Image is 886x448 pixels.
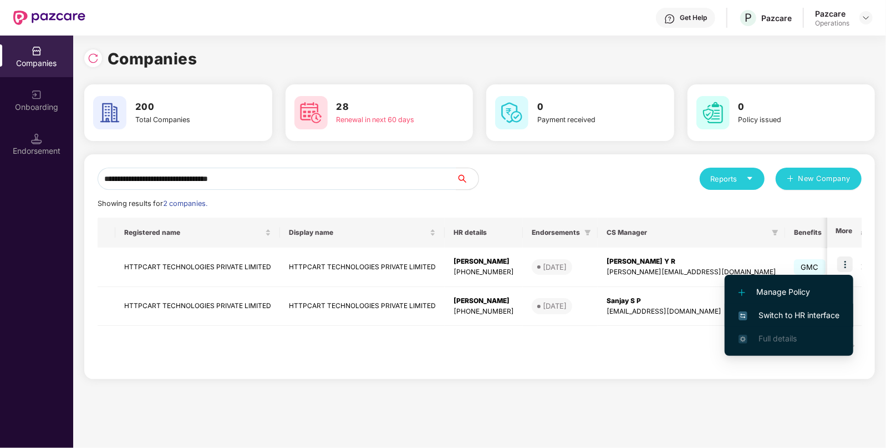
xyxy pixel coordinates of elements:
[454,267,514,278] div: [PHONE_NUMBER]
[454,296,514,306] div: [PERSON_NAME]
[31,89,42,100] img: svg+xml;base64,PHN2ZyB3aWR0aD0iMjAiIGhlaWdodD0iMjAiIHZpZXdCb3g9IjAgMCAyMCAyMCIgZmlsbD0ibm9uZSIgeG...
[776,168,862,190] button: plusNew Company
[607,256,776,267] div: [PERSON_NAME] Y R
[815,19,849,28] div: Operations
[337,114,432,125] div: Renewal in next 60 days
[98,199,207,208] span: Showing results for
[543,261,567,273] div: [DATE]
[456,174,478,183] span: search
[456,168,479,190] button: search
[745,11,752,24] span: P
[495,96,528,129] img: svg+xml;base64,PHN2ZyB4bWxucz0iaHR0cDovL3d3dy53My5vcmcvMjAwMC9zdmciIHdpZHRoPSI2MCIgaGVpZ2h0PSI2MC...
[739,311,747,320] img: svg+xml;base64,PHN2ZyB4bWxucz0iaHR0cDovL3d3dy53My5vcmcvMjAwMC9zdmciIHdpZHRoPSIxNiIgaGVpZ2h0PSIxNi...
[696,96,730,129] img: svg+xml;base64,PHN2ZyB4bWxucz0iaHR0cDovL3d3dy53My5vcmcvMjAwMC9zdmciIHdpZHRoPSI2MCIgaGVpZ2h0PSI2MC...
[454,256,514,267] div: [PERSON_NAME]
[454,306,514,317] div: [PHONE_NUMBER]
[787,175,794,184] span: plus
[88,53,99,64] img: svg+xml;base64,PHN2ZyBpZD0iUmVsb2FkLTMyeDMyIiB4bWxucz0iaHR0cDovL3d3dy53My5vcmcvMjAwMC9zdmciIHdpZH...
[93,96,126,129] img: svg+xml;base64,PHN2ZyB4bWxucz0iaHR0cDovL3d3dy53My5vcmcvMjAwMC9zdmciIHdpZHRoPSI2MCIgaGVpZ2h0PSI2MC...
[584,229,591,236] span: filter
[115,248,280,287] td: HTTPCART TECHNOLOGIES PRIVATE LIMITED
[739,100,834,114] h3: 0
[537,100,633,114] h3: 0
[746,175,753,182] span: caret-down
[337,100,432,114] h3: 28
[837,256,853,272] img: icon
[785,218,848,248] th: Benefits
[739,289,745,296] img: svg+xml;base64,PHN2ZyB4bWxucz0iaHR0cDovL3d3dy53My5vcmcvMjAwMC9zdmciIHdpZHRoPSIxMi4yMDEiIGhlaWdodD...
[582,226,593,239] span: filter
[13,11,85,25] img: New Pazcare Logo
[607,296,776,306] div: Sanjay S P
[31,46,42,57] img: svg+xml;base64,PHN2ZyBpZD0iQ29tcGFuaWVzIiB4bWxucz0iaHR0cDovL3d3dy53My5vcmcvMjAwMC9zdmciIHdpZHRoPS...
[280,248,445,287] td: HTTPCART TECHNOLOGIES PRIVATE LIMITED
[739,286,839,298] span: Manage Policy
[607,228,767,237] span: CS Manager
[794,259,826,275] span: GMC
[798,173,851,184] span: New Company
[739,335,747,344] img: svg+xml;base64,PHN2ZyB4bWxucz0iaHR0cDovL3d3dy53My5vcmcvMjAwMC9zdmciIHdpZHRoPSIxNi4zNjMiIGhlaWdodD...
[758,334,797,343] span: Full details
[607,306,776,317] div: [EMAIL_ADDRESS][DOMAIN_NAME]
[543,300,567,311] div: [DATE]
[761,13,792,23] div: Pazcare
[115,218,280,248] th: Registered name
[124,228,263,237] span: Registered name
[607,267,776,278] div: [PERSON_NAME][EMAIL_ADDRESS][DOMAIN_NAME]
[711,173,753,184] div: Reports
[815,8,849,19] div: Pazcare
[537,114,633,125] div: Payment received
[445,218,523,248] th: HR details
[280,218,445,248] th: Display name
[680,13,707,22] div: Get Help
[294,96,328,129] img: svg+xml;base64,PHN2ZyB4bWxucz0iaHR0cDovL3d3dy53My5vcmcvMjAwMC9zdmciIHdpZHRoPSI2MCIgaGVpZ2h0PSI2MC...
[827,218,862,248] th: More
[664,13,675,24] img: svg+xml;base64,PHN2ZyBpZD0iSGVscC0zMngzMiIgeG1sbnM9Imh0dHA6Ly93d3cudzMub3JnLzIwMDAvc3ZnIiB3aWR0aD...
[115,287,280,326] td: HTTPCART TECHNOLOGIES PRIVATE LIMITED
[31,133,42,144] img: svg+xml;base64,PHN2ZyB3aWR0aD0iMTQuNSIgaGVpZ2h0PSIxNC41IiB2aWV3Qm94PSIwIDAgMTYgMTYiIGZpbGw9Im5vbm...
[862,13,870,22] img: svg+xml;base64,PHN2ZyBpZD0iRHJvcGRvd24tMzJ4MzIiIHhtbG5zPSJodHRwOi8vd3d3LnczLm9yZy8yMDAwL3N2ZyIgd2...
[532,228,580,237] span: Endorsements
[772,229,778,236] span: filter
[135,100,231,114] h3: 200
[289,228,427,237] span: Display name
[163,199,207,208] span: 2 companies.
[135,114,231,125] div: Total Companies
[739,309,839,321] span: Switch to HR interface
[739,114,834,125] div: Policy issued
[770,226,781,239] span: filter
[280,287,445,326] td: HTTPCART TECHNOLOGIES PRIVATE LIMITED
[108,47,197,71] h1: Companies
